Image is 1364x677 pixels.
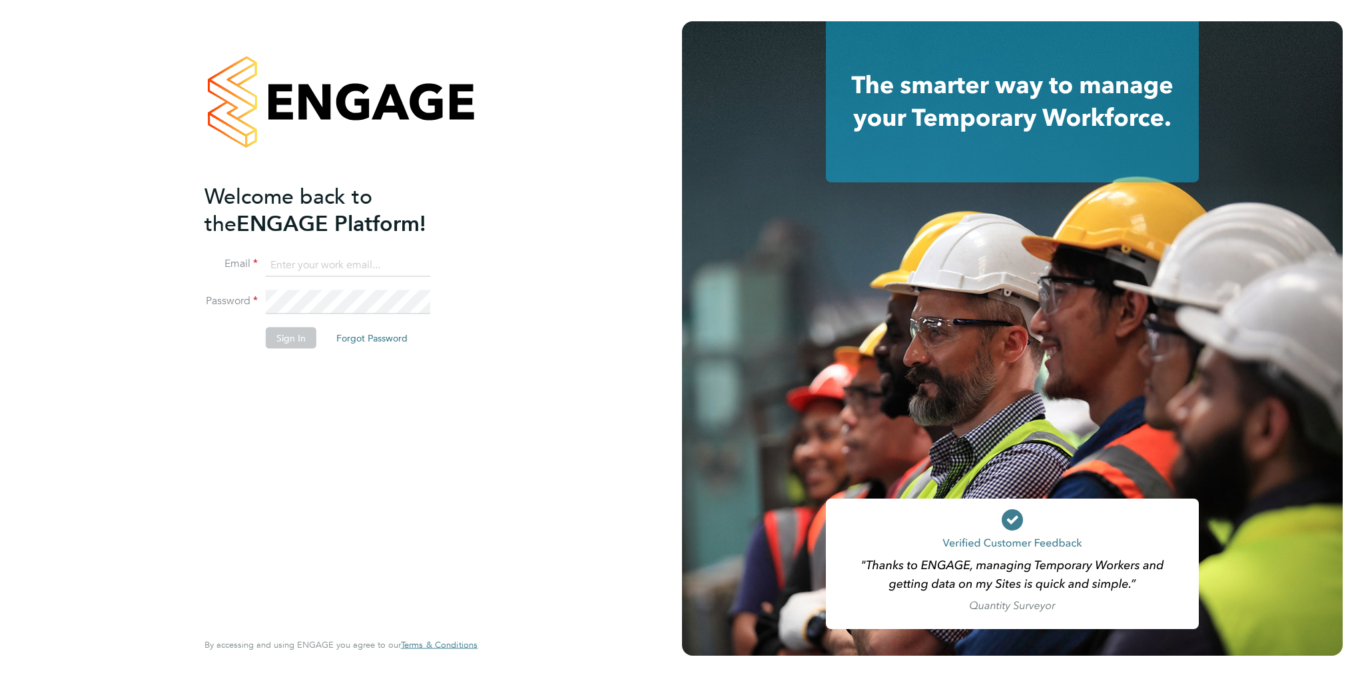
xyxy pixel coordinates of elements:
button: Forgot Password [326,328,418,349]
label: Email [204,257,258,271]
span: By accessing and using ENGAGE you agree to our [204,639,478,650]
a: Terms & Conditions [401,640,478,650]
span: Welcome back to the [204,183,372,236]
button: Sign In [266,328,316,349]
h2: ENGAGE Platform! [204,182,464,237]
span: Terms & Conditions [401,639,478,650]
input: Enter your work email... [266,253,430,277]
label: Password [204,294,258,308]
